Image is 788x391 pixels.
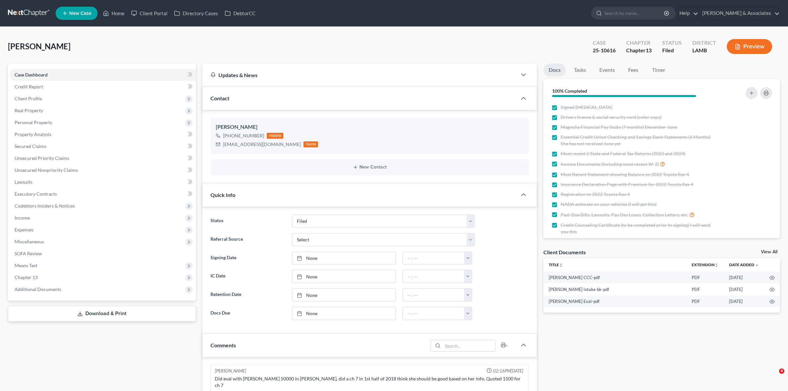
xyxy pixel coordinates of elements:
td: PDF [686,283,724,295]
label: Docs Due [207,307,288,320]
span: Contact [210,95,229,101]
a: Date Added expand_more [729,262,759,267]
span: Income [15,215,30,220]
span: 4 [779,368,784,374]
strong: 100% Completed [552,88,587,94]
a: Events [594,64,620,76]
td: [PERSON_NAME] intake bk-pdf [543,283,686,295]
td: [PERSON_NAME] Eval-pdf [543,295,686,307]
input: Search by name... [604,7,665,19]
span: [PERSON_NAME] [8,41,70,51]
a: Executory Contracts [9,188,196,200]
i: expand_more [755,263,759,267]
span: Income Documents (Including most recent W-2) [561,161,659,168]
td: [DATE] [724,295,764,307]
span: Lawsuits [15,179,32,185]
input: Search... [442,340,495,351]
span: SOFA Review [15,251,42,256]
label: Status [207,215,288,228]
label: Retention Date [207,288,288,302]
div: Chapter [626,39,652,47]
label: Referral Source [207,233,288,246]
a: Extensionunfold_more [692,262,718,267]
td: PDF [686,271,724,283]
span: Miscellaneous [15,239,44,244]
span: Most Recent Statement showing Balance on 2022 Toyota Rav 4 [561,171,689,178]
span: Personal Property [15,120,52,125]
a: None [292,270,395,283]
a: Client Portal [128,7,171,19]
a: Tasks [569,64,591,76]
a: Fees [623,64,644,76]
span: Property Analysis [15,131,51,137]
td: [DATE] [724,283,764,295]
span: Registration to 2022 Toyota Rav 4 [561,191,630,198]
input: -- : -- [403,307,464,320]
span: Insurance Declaration Page with Premium for 2022 Toyota Rav 4 [561,181,693,188]
a: None [292,289,395,301]
a: Property Analysis [9,128,196,140]
span: Additional Documents [15,286,61,292]
div: [PERSON_NAME] [215,368,246,374]
span: Chapter 13 [15,274,38,280]
div: Filed [662,47,682,54]
span: 02:16PM[DATE] [493,368,523,374]
div: mobile [267,133,283,139]
a: Case Dashboard [9,69,196,81]
div: Case [593,39,616,47]
div: 25-10616 [593,47,616,54]
input: -- : -- [403,270,464,283]
div: [PERSON_NAME] [216,123,523,131]
a: View All [761,250,777,254]
span: Case Dashboard [15,72,48,77]
td: [DATE] [724,271,764,283]
div: Status [662,39,682,47]
a: Docs [543,64,566,76]
i: unfold_more [715,263,718,267]
span: Comments [210,342,236,348]
span: Credit Counseling Certificate (to be completed prior to signing) I will send you this [561,222,715,235]
input: -- : -- [403,289,464,301]
a: None [292,252,395,265]
span: Codebtors Insiders & Notices [15,203,75,209]
a: Unsecured Nonpriority Claims [9,164,196,176]
a: Timer [647,64,671,76]
span: New Case [69,11,91,16]
label: Signing Date [207,252,288,265]
input: -- : -- [403,252,464,265]
span: Real Property [15,108,43,113]
div: LAMB [692,47,716,54]
div: Chapter [626,47,652,54]
span: Signed [MEDICAL_DATA] [561,104,612,111]
a: None [292,307,395,320]
div: home [303,141,318,147]
span: Unsecured Nonpriority Claims [15,167,78,173]
a: Titleunfold_more [549,262,563,267]
a: Credit Report [9,81,196,93]
span: Unsecured Priority Claims [15,155,69,161]
span: Credit Report [15,84,43,89]
div: Updates & News [210,72,509,78]
span: Secured Claims [15,143,46,149]
iframe: Intercom live chat [765,368,781,384]
span: Most recent 2 State and Federal Tax Returns (2023 and 2024) [561,150,685,157]
div: District [692,39,716,47]
a: [PERSON_NAME] & Associates [699,7,780,19]
div: Client Documents [543,249,586,256]
label: IC Date [207,270,288,283]
td: [PERSON_NAME] CCC-pdf [543,271,686,283]
span: Executory Contracts [15,191,57,197]
span: Client Profile [15,96,42,101]
a: Directory Cases [171,7,221,19]
a: Download & Print [8,306,196,321]
span: Essential Credit Union Checking and Savings Bank Statements (6 Months) She has not received June yet [561,134,715,147]
span: 13 [646,47,652,53]
span: Means Test [15,263,37,268]
button: Preview [727,39,772,54]
i: unfold_more [559,263,563,267]
span: Quick Info [210,192,235,198]
span: Magnolia Financial Pay Stubs (7 months) December-June [561,124,677,130]
span: Drivers license & social security card (color copy) [561,114,662,121]
a: Secured Claims [9,140,196,152]
a: SOFA Review [9,248,196,260]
